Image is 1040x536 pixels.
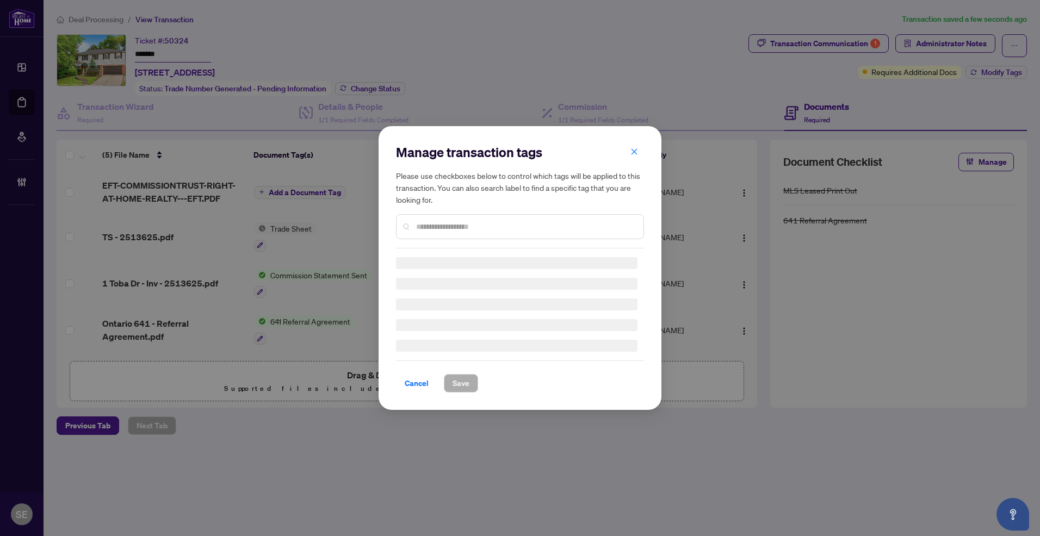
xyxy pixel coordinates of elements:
[444,374,478,392] button: Save
[405,375,429,392] span: Cancel
[396,144,644,161] h2: Manage transaction tags
[396,170,644,205] h5: Please use checkboxes below to control which tags will be applied to this transaction. You can al...
[996,498,1029,531] button: Open asap
[396,374,437,392] button: Cancel
[630,148,638,155] span: close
